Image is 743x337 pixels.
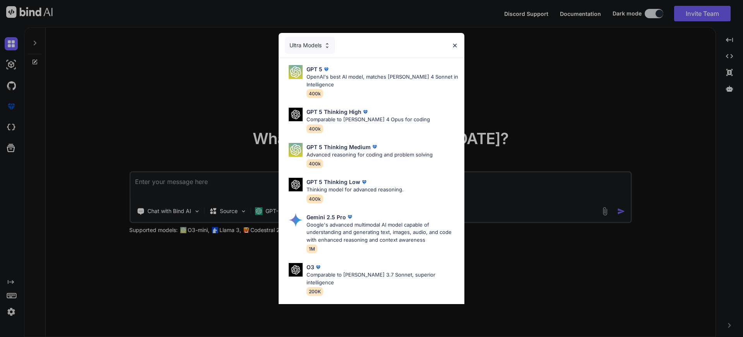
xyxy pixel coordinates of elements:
[306,178,360,186] p: GPT 5 Thinking Low
[289,178,303,191] img: Pick Models
[289,108,303,121] img: Pick Models
[306,124,323,133] span: 400k
[314,263,322,271] img: premium
[289,213,303,227] img: Pick Models
[306,73,458,88] p: OpenAI's best AI model, matches [PERSON_NAME] 4 Sonnet in Intelligence
[285,37,335,54] div: Ultra Models
[306,244,317,253] span: 1M
[306,213,346,221] p: Gemini 2.5 Pro
[306,151,433,159] p: Advanced reasoning for coding and problem solving
[289,263,303,277] img: Pick Models
[306,116,430,124] p: Comparable to [PERSON_NAME] 4 Opus for coding
[306,271,458,286] p: Comparable to [PERSON_NAME] 3.7 Sonnet, superior intelligence
[360,178,368,186] img: premium
[289,143,303,157] img: Pick Models
[452,42,458,49] img: close
[322,65,330,73] img: premium
[306,263,314,271] p: O3
[306,89,323,98] span: 400k
[306,108,361,116] p: GPT 5 Thinking High
[306,143,371,151] p: GPT 5 Thinking Medium
[306,159,323,168] span: 400k
[306,65,322,73] p: GPT 5
[361,108,369,116] img: premium
[306,287,323,296] span: 200K
[346,213,354,221] img: premium
[289,65,303,79] img: Pick Models
[324,42,330,49] img: Pick Models
[306,186,404,194] p: Thinking model for advanced reasoning.
[306,194,323,203] span: 400k
[306,221,458,244] p: Google's advanced multimodal AI model capable of understanding and generating text, images, audio...
[371,143,378,151] img: premium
